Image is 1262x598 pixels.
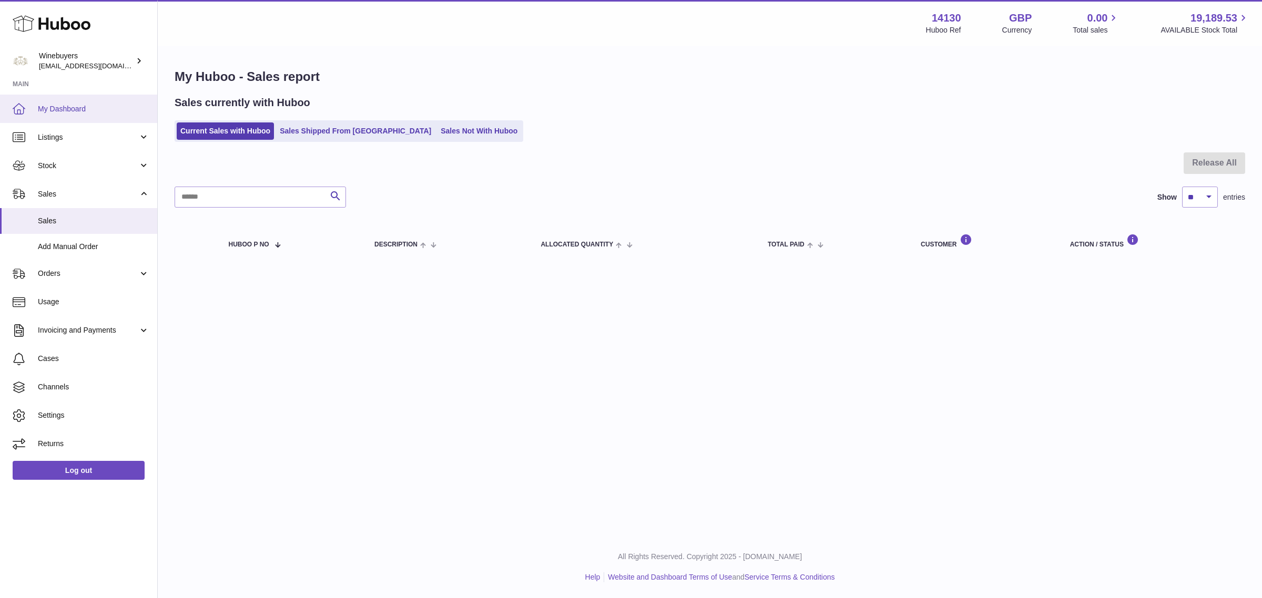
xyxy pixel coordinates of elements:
a: Sales Shipped From [GEOGRAPHIC_DATA] [276,122,435,140]
div: Currency [1002,25,1032,35]
span: Total sales [1073,25,1119,35]
div: Action / Status [1070,234,1235,248]
span: Invoicing and Payments [38,325,138,335]
p: All Rights Reserved. Copyright 2025 - [DOMAIN_NAME] [166,552,1254,562]
span: Usage [38,297,149,307]
span: Cases [38,354,149,364]
a: Service Terms & Conditions [745,573,835,581]
span: Orders [38,269,138,279]
span: Returns [38,439,149,449]
strong: 14130 [932,11,961,25]
span: Channels [38,382,149,392]
span: Listings [38,132,138,142]
li: and [604,572,834,582]
span: Sales [38,216,149,226]
span: Sales [38,189,138,199]
span: [EMAIL_ADDRESS][DOMAIN_NAME] [39,61,155,70]
h1: My Huboo - Sales report [175,68,1245,85]
h2: Sales currently with Huboo [175,96,310,110]
span: Description [374,241,418,248]
span: 19,189.53 [1190,11,1237,25]
div: Customer [921,234,1049,248]
span: 0.00 [1087,11,1108,25]
a: 19,189.53 AVAILABLE Stock Total [1161,11,1249,35]
img: internalAdmin-14130@internal.huboo.com [13,53,28,69]
strong: GBP [1009,11,1032,25]
span: entries [1223,192,1245,202]
span: My Dashboard [38,104,149,114]
a: Help [585,573,601,581]
span: Settings [38,410,149,420]
a: 0.00 Total sales [1073,11,1119,35]
a: Current Sales with Huboo [177,122,274,140]
a: Log out [13,461,145,480]
span: Huboo P no [229,241,269,248]
label: Show [1157,192,1177,202]
span: Total paid [768,241,805,248]
a: Website and Dashboard Terms of Use [608,573,732,581]
a: Sales Not With Huboo [437,122,521,140]
span: ALLOCATED Quantity [541,241,613,248]
span: Add Manual Order [38,242,149,252]
span: AVAILABLE Stock Total [1161,25,1249,35]
div: Winebuyers [39,51,134,71]
span: Stock [38,161,138,171]
div: Huboo Ref [926,25,961,35]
